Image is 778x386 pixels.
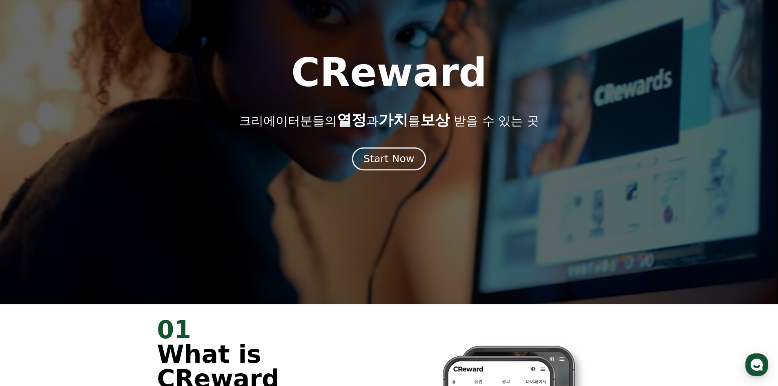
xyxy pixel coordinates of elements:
span: 설정 [126,271,136,278]
a: Start Now [354,156,424,164]
a: 설정 [105,259,157,279]
h1: CReward [291,53,487,92]
div: 01 [157,317,379,342]
span: 홈 [26,271,31,278]
p: 크리에이터분들의 과 를 받을 수 있는 곳 [239,112,539,128]
button: Start Now [352,147,426,170]
a: 홈 [2,259,54,279]
span: 열정 [337,112,366,128]
span: 보상 [420,112,450,128]
span: 대화 [75,272,85,278]
span: 가치 [379,112,408,128]
a: 대화 [54,259,105,279]
div: Start Now [363,152,414,166]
